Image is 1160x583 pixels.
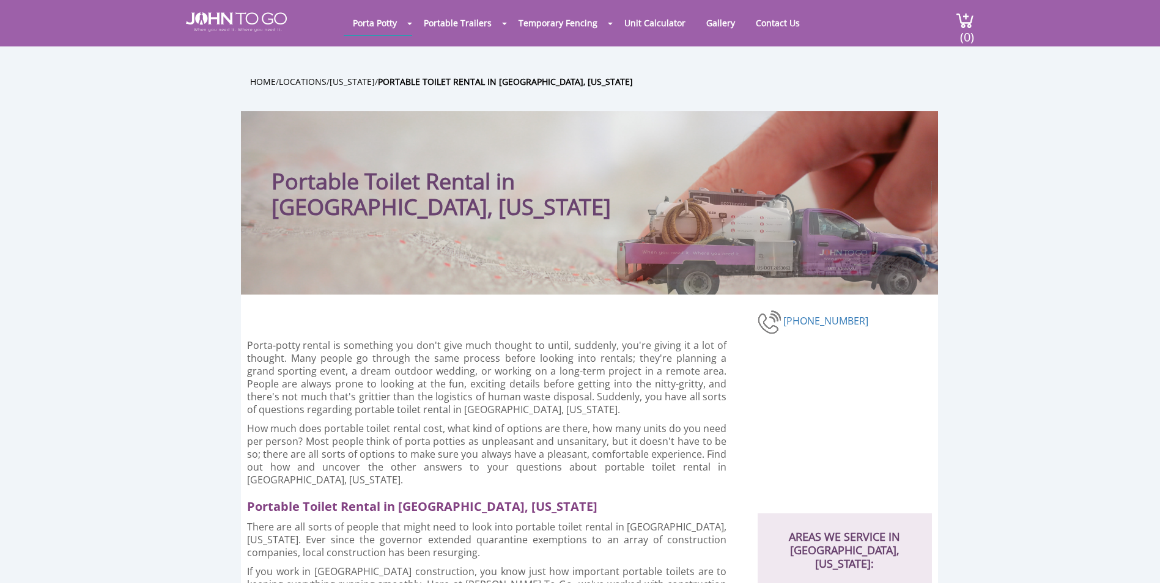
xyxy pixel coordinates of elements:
a: Contact Us [747,11,809,35]
a: Portable Toilet Rental in [GEOGRAPHIC_DATA], [US_STATE] [378,76,633,87]
p: How much does portable toilet rental cost, what kind of options are there, how many units do you ... [247,422,727,486]
img: phone-number [758,309,783,335]
a: Porta Potty [344,11,406,35]
a: Home [250,76,276,87]
ul: / / / [250,75,947,89]
a: Unit Calculator [615,11,695,35]
p: Porta-potty rental is something you don't give much thought to until, suddenly, you're giving it ... [247,339,727,416]
h2: Portable Toilet Rental in [GEOGRAPHIC_DATA], [US_STATE] [247,493,737,515]
p: There are all sorts of people that might need to look into portable toilet rental in [GEOGRAPHIC_... [247,521,727,559]
a: Gallery [697,11,744,35]
img: cart a [956,12,974,29]
h2: AREAS WE SERVICE IN [GEOGRAPHIC_DATA], [US_STATE]: [770,513,920,570]
img: Truck [602,181,932,295]
a: Portable Trailers [415,11,501,35]
span: (0) [959,19,974,45]
a: [PHONE_NUMBER] [783,314,868,328]
a: Locations [279,76,327,87]
a: Temporary Fencing [509,11,607,35]
img: JOHN to go [186,12,287,32]
a: [US_STATE] [330,76,375,87]
h1: Portable Toilet Rental in [GEOGRAPHIC_DATA], [US_STATE] [272,136,666,220]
